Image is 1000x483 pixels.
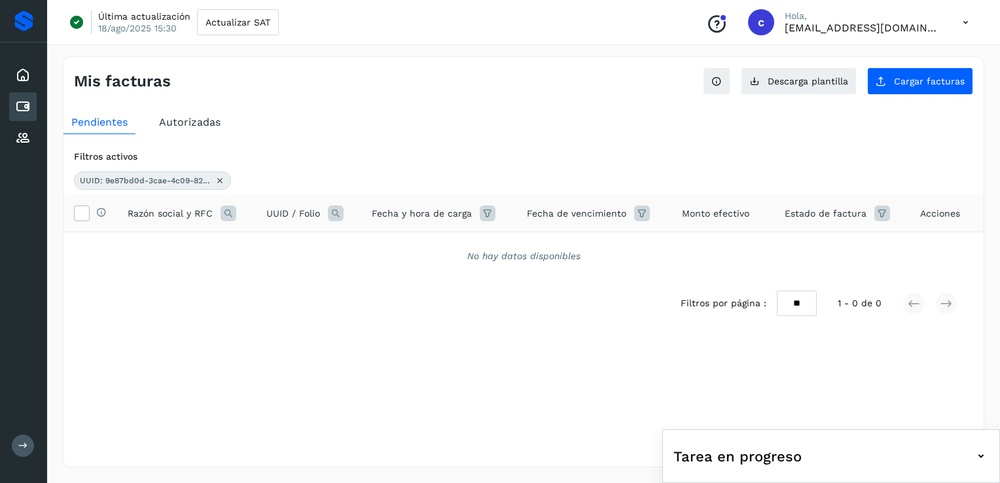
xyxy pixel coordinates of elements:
span: Pendientes [71,116,128,128]
span: Fecha de vencimiento [527,207,626,221]
h4: Mis facturas [74,72,171,91]
span: Acciones [920,207,960,221]
span: Tarea en progreso [673,446,802,467]
p: 18/ago/2025 15:30 [98,22,177,34]
button: Actualizar SAT [197,9,279,35]
span: Cargar facturas [894,77,965,86]
span: UUID: 9e87bd0d-3cae-4c09-8292-09f0b2c1d1bd [80,175,211,187]
div: Inicio [9,61,37,90]
div: Tarea en progreso [673,440,989,472]
span: 1 - 0 de 0 [838,296,882,310]
span: Filtros por página : [681,296,766,310]
p: Última actualización [98,10,190,22]
p: cxp@53cargo.com [785,22,942,34]
span: UUID / Folio [266,207,320,221]
span: Autorizadas [159,116,221,128]
span: Actualizar SAT [205,18,270,27]
span: Monto efectivo [682,207,749,221]
div: No hay datos disponibles [80,249,967,263]
div: Filtros activos [74,150,973,164]
span: Estado de factura [785,207,866,221]
div: Proveedores [9,124,37,152]
p: Hola, [785,10,942,22]
button: Descarga plantilla [741,67,857,95]
div: Cuentas por pagar [9,92,37,121]
button: Cargar facturas [867,67,973,95]
div: UUID: 9e87bd0d-3cae-4c09-8292-09f0b2c1d1bd [74,171,231,190]
span: Fecha y hora de carga [372,207,472,221]
span: Razón social y RFC [128,207,213,221]
span: Descarga plantilla [768,77,848,86]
